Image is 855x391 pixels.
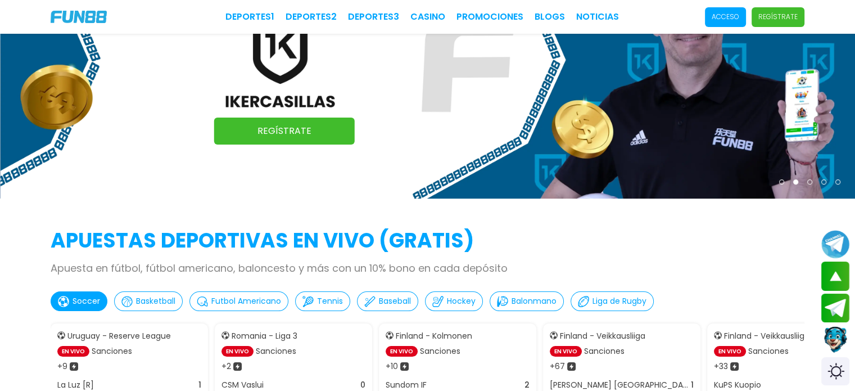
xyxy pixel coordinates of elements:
[211,295,281,307] p: Futbol Americano
[410,10,445,24] a: CASINO
[221,379,264,391] p: CSM Vaslui
[724,330,809,342] p: Finland - Veikkausliiga
[490,291,564,311] button: Balonmano
[295,291,350,311] button: Tennis
[576,10,619,24] a: NOTICIAS
[51,291,107,311] button: Soccer
[691,379,694,391] p: 1
[386,346,418,357] p: EN VIVO
[57,379,94,391] p: La Luz [R]
[821,294,849,323] button: Join telegram
[225,10,274,24] a: Deportes1
[51,260,804,276] p: Apuesta en fútbol, fútbol americano, baloncesto y más con un 10% bono en cada depósito
[67,330,171,342] p: Uruguay - Reserve League
[714,346,746,357] p: EN VIVO
[51,226,804,256] h2: APUESTAS DEPORTIVAS EN VIVO (gratis)
[571,291,654,311] button: Liga de Rugby
[386,361,398,372] p: + 10
[821,230,849,259] button: Join telegram channel
[712,12,739,22] p: Acceso
[214,118,355,145] a: Regístrate
[456,10,523,24] a: Promociones
[357,291,418,311] button: Baseball
[512,295,557,307] p: Balonmano
[396,330,472,342] p: Finland - Kolmonen
[821,357,849,385] div: Switch theme
[256,345,296,357] p: Sanciones
[232,330,297,342] p: Romania - Liga 3
[584,345,625,357] p: Sanciones
[189,291,288,311] button: Futbol Americano
[560,330,645,342] p: Finland - Veikkausliiga
[136,295,175,307] p: Basketball
[221,346,254,357] p: EN VIVO
[425,291,483,311] button: Hockey
[221,361,231,372] p: + 2
[360,379,365,391] p: 0
[57,361,67,372] p: + 9
[447,295,476,307] p: Hockey
[821,262,849,291] button: scroll up
[386,379,427,391] p: Sundom IF
[550,379,691,391] p: [PERSON_NAME] [GEOGRAPHIC_DATA]
[758,12,798,22] p: Regístrate
[748,345,789,357] p: Sanciones
[550,346,582,357] p: EN VIVO
[348,10,399,24] a: Deportes3
[198,379,201,391] p: 1
[92,345,132,357] p: Sanciones
[592,295,646,307] p: Liga de Rugby
[317,295,343,307] p: Tennis
[114,291,183,311] button: Basketball
[379,295,411,307] p: Baseball
[550,361,565,372] p: + 67
[420,345,460,357] p: Sanciones
[714,361,728,372] p: + 33
[524,379,530,391] p: 2
[286,10,337,24] a: Deportes2
[57,346,89,357] p: EN VIVO
[535,10,565,24] a: BLOGS
[51,11,107,23] img: Company Logo
[73,295,100,307] p: Soccer
[714,379,761,391] p: KuPS Kuopio
[821,325,849,354] button: Contact customer service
